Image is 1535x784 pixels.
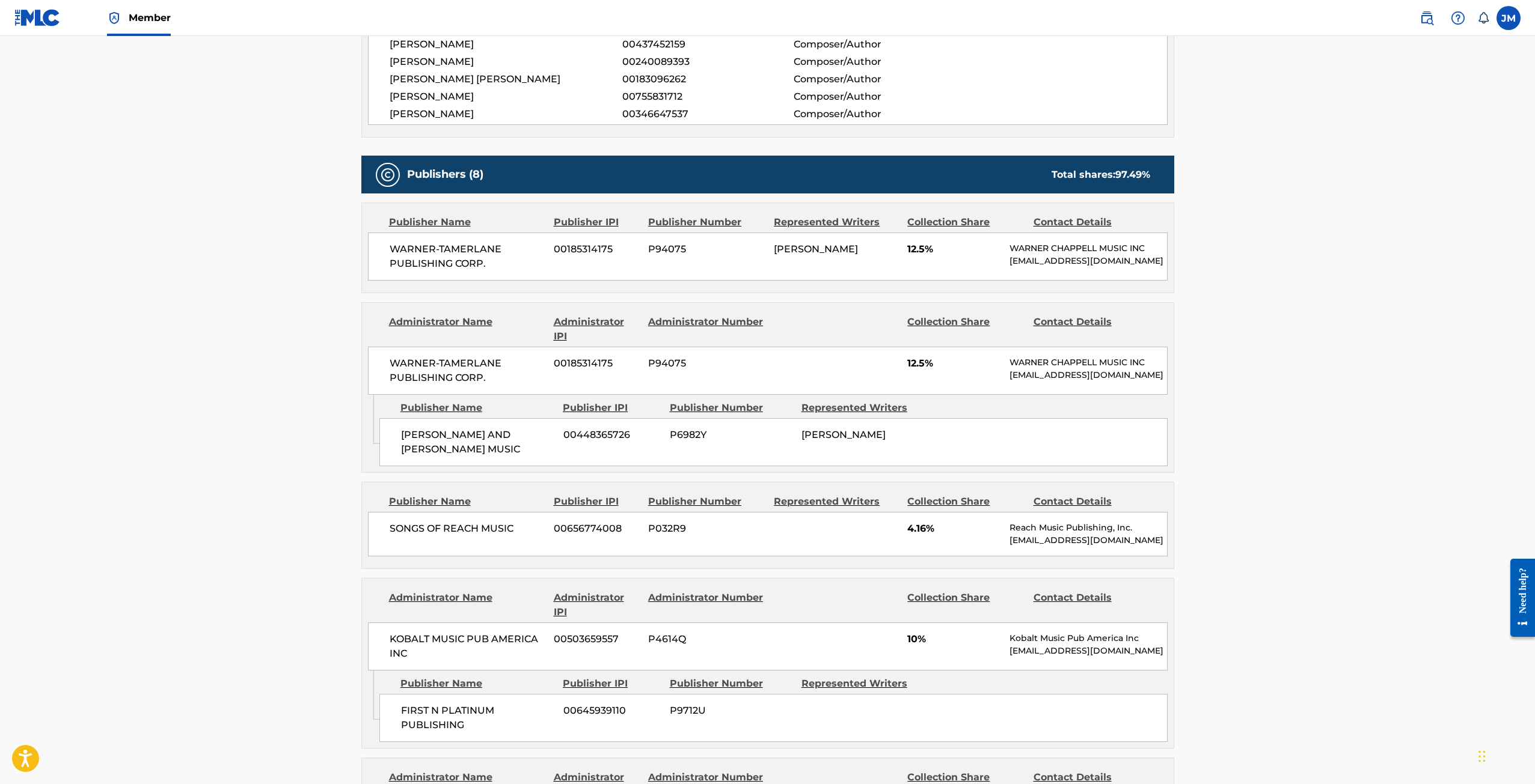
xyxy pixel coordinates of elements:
span: 00437452159 [622,37,793,52]
span: [PERSON_NAME] [390,90,623,104]
span: 00645939110 [563,703,661,718]
span: 10% [907,632,1000,646]
span: Composer/Author [794,107,949,121]
div: Contact Details [1034,215,1150,229]
div: Publisher Name [400,401,554,415]
span: [PERSON_NAME] [774,243,858,255]
div: Publisher IPI [563,401,661,415]
span: FIRST N PLATINUM PUBLISHING [401,703,554,732]
a: Public Search [1415,6,1439,30]
iframe: Chat Widget [1475,726,1535,784]
p: Reach Music Publishing, Inc. [1010,521,1166,534]
span: Member [129,11,171,25]
div: Administrator Name [389,591,545,619]
span: WARNER-TAMERLANE PUBLISHING CORP. [390,356,545,385]
span: [PERSON_NAME] [390,37,623,52]
img: Publishers [381,168,395,182]
div: Publisher Name [400,676,554,691]
div: Drag [1478,738,1486,774]
div: User Menu [1497,6,1521,30]
span: 00183096262 [622,72,793,87]
span: 12.5% [907,356,1000,371]
p: Kobalt Music Pub America Inc [1010,632,1166,645]
span: 97.49 % [1115,169,1150,180]
div: Represented Writers [774,494,898,509]
span: 4.16% [907,521,1000,536]
div: Administrator IPI [554,315,639,344]
div: Contact Details [1034,315,1150,344]
span: [PERSON_NAME] [PERSON_NAME] [390,72,623,87]
div: Publisher Name [389,494,545,509]
span: P6982Y [670,428,792,442]
span: 00185314175 [554,242,639,257]
img: MLC Logo [14,9,61,26]
div: Contact Details [1034,494,1150,509]
div: Total shares: [1052,168,1150,182]
div: Publisher Number [648,494,765,509]
p: [EMAIL_ADDRESS][DOMAIN_NAME] [1010,255,1166,267]
span: 00185314175 [554,356,639,371]
div: Help [1446,6,1470,30]
span: P94075 [648,242,765,257]
div: Represented Writers [801,401,924,415]
div: Publisher Name [389,215,545,229]
div: Represented Writers [774,215,898,229]
div: Publisher IPI [554,494,639,509]
div: Collection Share [907,315,1024,344]
div: Collection Share [907,215,1024,229]
span: 00503659557 [554,632,639,646]
iframe: Resource Center [1501,550,1535,646]
div: Publisher Number [670,676,792,691]
span: 00448365726 [563,428,661,442]
div: Collection Share [907,494,1024,509]
div: Collection Share [907,591,1024,619]
span: 00755831712 [622,90,793,104]
span: KOBALT MUSIC PUB AMERICA INC [390,632,545,661]
span: [PERSON_NAME] [801,429,886,440]
div: Administrator Number [648,591,765,619]
span: 00656774008 [554,521,639,536]
p: [EMAIL_ADDRESS][DOMAIN_NAME] [1010,534,1166,547]
div: Administrator Number [648,315,765,344]
div: Publisher Number [648,215,765,229]
div: Notifications [1477,12,1489,24]
div: Publisher IPI [554,215,639,229]
div: Publisher IPI [563,676,661,691]
span: [PERSON_NAME] AND [PERSON_NAME] MUSIC [401,428,554,457]
span: 00346647537 [622,107,793,121]
p: [EMAIL_ADDRESS][DOMAIN_NAME] [1010,369,1166,381]
span: P4614Q [648,632,765,646]
span: P94075 [648,356,765,371]
span: P032R9 [648,521,765,536]
span: SONGS OF REACH MUSIC [390,521,545,536]
span: Composer/Author [794,55,949,69]
span: 12.5% [907,242,1000,257]
img: search [1420,11,1434,25]
span: Composer/Author [794,90,949,104]
span: [PERSON_NAME] [390,107,623,121]
h5: Publishers (8) [407,168,483,181]
span: 00240089393 [622,55,793,69]
span: P9712U [670,703,792,718]
img: Top Rightsholder [107,11,121,25]
div: Administrator Name [389,315,545,344]
div: Administrator IPI [554,591,639,619]
div: Contact Details [1034,591,1150,619]
img: help [1451,11,1465,25]
div: Represented Writers [801,676,924,691]
span: Composer/Author [794,37,949,52]
div: Publisher Number [670,401,792,415]
span: [PERSON_NAME] [390,55,623,69]
span: Composer/Author [794,72,949,87]
p: WARNER CHAPPELL MUSIC INC [1010,356,1166,369]
span: WARNER-TAMERLANE PUBLISHING CORP. [390,242,545,271]
p: WARNER CHAPPELL MUSIC INC [1010,242,1166,255]
p: [EMAIL_ADDRESS][DOMAIN_NAME] [1010,645,1166,657]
